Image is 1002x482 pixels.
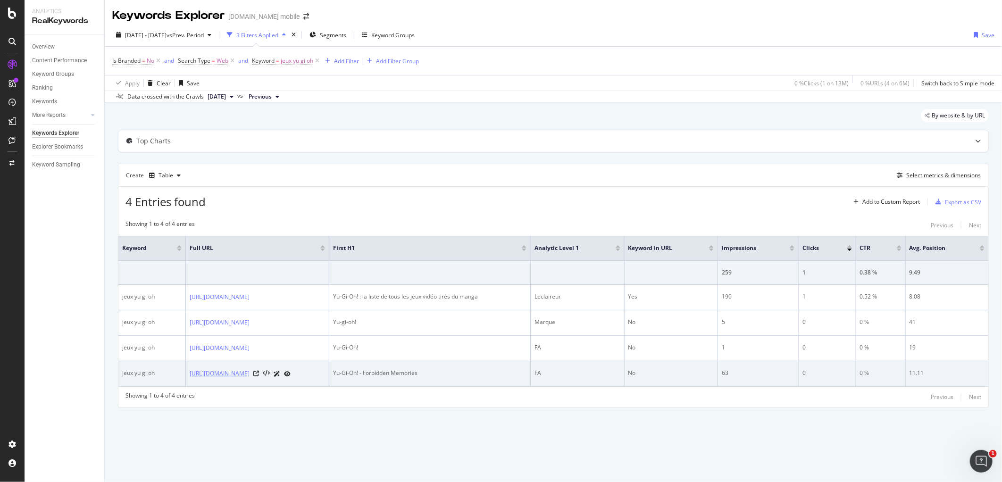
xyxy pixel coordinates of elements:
[358,27,418,42] button: Keyword Groups
[910,343,985,352] div: 19
[253,371,259,376] a: Visit Online Page
[122,369,182,377] div: jeux yu gi oh
[860,318,902,326] div: 0 %
[238,57,248,65] div: and
[932,113,985,118] span: By website & by URL
[164,56,174,65] button: and
[534,369,620,377] div: FA
[125,31,167,39] span: [DATE] - [DATE]
[32,69,74,79] div: Keyword Groups
[969,220,981,231] button: Next
[125,220,195,231] div: Showing 1 to 4 of 4 entries
[969,391,981,403] button: Next
[212,57,215,65] span: =
[32,142,98,152] a: Explorer Bookmarks
[147,54,154,67] span: No
[125,194,206,209] span: 4 Entries found
[238,56,248,65] button: and
[303,13,309,20] div: arrow-right-arrow-left
[32,56,87,66] div: Content Performance
[32,8,97,16] div: Analytics
[802,369,852,377] div: 0
[167,31,204,39] span: vs Prev. Period
[190,318,250,327] a: [URL][DOMAIN_NAME]
[931,221,953,229] div: Previous
[945,198,981,206] div: Export as CSV
[112,57,141,65] span: Is Branded
[190,369,250,378] a: [URL][DOMAIN_NAME]
[204,91,237,102] button: [DATE]
[245,91,283,102] button: Previous
[862,199,920,205] div: Add to Custom Report
[122,244,163,252] span: Keyword
[252,57,275,65] span: Keyword
[175,75,200,91] button: Save
[534,292,620,301] div: Leclaireur
[921,109,989,122] div: legacy label
[794,79,849,87] div: 0 % Clicks ( 1 on 13M )
[32,56,98,66] a: Content Performance
[208,92,226,101] span: 2025 Sep. 1st
[190,244,306,252] span: Full URL
[190,292,250,302] a: [URL][DOMAIN_NAME]
[228,12,300,21] div: [DOMAIN_NAME] mobile
[333,244,507,252] span: First H1
[178,57,210,65] span: Search Type
[126,168,184,183] div: Create
[910,292,985,301] div: 8.08
[910,369,985,377] div: 11.11
[906,171,981,179] div: Select metrics & dimensions
[32,42,55,52] div: Overview
[290,30,298,40] div: times
[187,79,200,87] div: Save
[802,292,852,301] div: 1
[32,142,83,152] div: Explorer Bookmarks
[333,369,526,377] div: Yu-Gi-Oh! - Forbidden Memories
[534,318,620,326] div: Marque
[371,31,415,39] div: Keyword Groups
[931,393,953,401] div: Previous
[276,57,279,65] span: =
[122,343,182,352] div: jeux yu gi oh
[802,244,833,252] span: Clicks
[931,391,953,403] button: Previous
[802,268,852,277] div: 1
[274,369,280,379] a: AI Url Details
[32,128,79,138] div: Keywords Explorer
[112,8,225,24] div: Keywords Explorer
[860,268,902,277] div: 0.38 %
[918,75,994,91] button: Switch back to Simple mode
[145,168,184,183] button: Table
[32,69,98,79] a: Keyword Groups
[860,343,902,352] div: 0 %
[333,292,526,301] div: Yu-Gi-Oh! : la liste de tous les jeux vidéo tirés du manga
[122,292,182,301] div: jeux yu gi oh
[32,42,98,52] a: Overview
[112,27,215,42] button: [DATE] - [DATE]vsPrev. Period
[249,92,272,101] span: Previous
[320,31,346,39] span: Segments
[722,343,794,352] div: 1
[32,110,88,120] a: More Reports
[802,343,852,352] div: 0
[236,31,278,39] div: 3 Filters Applied
[860,292,902,301] div: 0.52 %
[969,221,981,229] div: Next
[157,79,171,87] div: Clear
[321,55,359,66] button: Add Filter
[628,292,714,301] div: Yes
[628,318,714,326] div: No
[306,27,350,42] button: Segments
[112,75,140,91] button: Apply
[850,194,920,209] button: Add to Custom Report
[969,393,981,401] div: Next
[333,343,526,352] div: Yu-Gi-Oh!
[932,194,981,209] button: Export as CSV
[190,343,250,353] a: [URL][DOMAIN_NAME]
[125,79,140,87] div: Apply
[376,57,419,65] div: Add Filter Group
[223,27,290,42] button: 3 Filters Applied
[122,318,182,326] div: jeux yu gi oh
[860,79,910,87] div: 0 % URLs ( 4 on 6M )
[144,75,171,91] button: Clear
